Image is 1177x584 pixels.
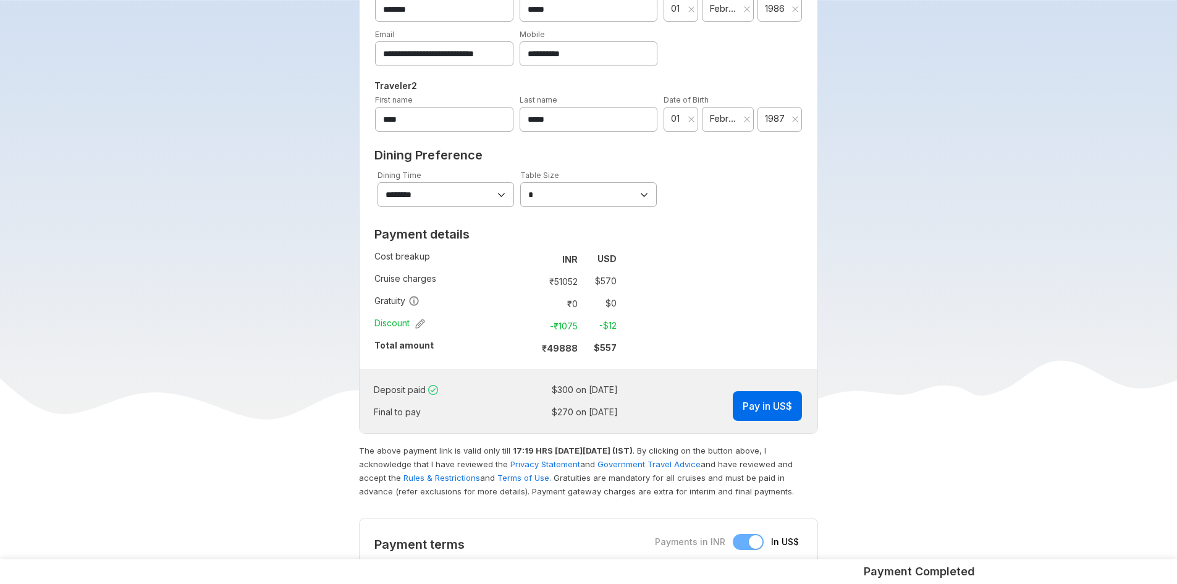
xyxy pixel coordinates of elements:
[671,112,685,125] span: 01
[531,273,583,290] td: ₹ 51052
[500,379,505,401] td: :
[510,459,580,469] a: Privacy Statement
[500,401,505,423] td: :
[403,473,480,483] a: Rules & Restrictions
[359,444,815,498] p: The above payment link is valid only till . By clicking on the button above, I acknowledge that I...
[743,6,751,13] svg: close
[374,148,803,163] h2: Dining Preference
[525,315,531,337] td: :
[583,273,617,290] td: $ 570
[583,295,617,312] td: $ 0
[664,95,709,104] label: Date of Birth
[520,30,545,39] label: Mobile
[771,536,799,548] span: In US$
[374,295,420,307] span: Gratuity
[374,270,525,292] td: Cruise charges
[531,295,583,312] td: ₹ 0
[791,6,799,13] svg: close
[372,78,805,93] h5: Traveler 2
[525,270,531,292] td: :
[733,391,802,421] button: Pay in US$
[374,248,525,270] td: Cost breakup
[765,2,787,15] span: 1986
[520,171,559,180] label: Table Size
[505,404,618,421] td: $ 270 on [DATE]
[542,343,578,353] strong: ₹ 49888
[671,2,685,15] span: 01
[505,381,618,399] td: $ 300 on [DATE]
[513,446,633,455] strong: 17:19 HRS [DATE][DATE] (IST)
[525,248,531,270] td: :
[688,3,695,15] button: Clear
[562,254,578,264] strong: INR
[597,459,701,469] a: Government Travel Advice
[583,317,617,334] td: -$ 12
[743,113,751,125] button: Clear
[743,116,751,123] svg: close
[374,227,617,242] h2: Payment details
[655,536,725,548] span: Payments in INR
[791,113,799,125] button: Clear
[375,95,413,104] label: First name
[791,116,799,123] svg: close
[864,564,975,579] h5: Payment Completed
[709,112,738,125] span: February
[597,253,617,264] strong: USD
[594,342,617,353] strong: $ 557
[525,337,531,359] td: :
[688,113,695,125] button: Clear
[709,2,738,15] span: February
[378,171,421,180] label: Dining Time
[497,473,551,483] a: Terms of Use.
[374,379,500,401] td: Deposit paid
[374,401,500,423] td: Final to pay
[688,116,695,123] svg: close
[688,6,695,13] svg: close
[374,317,425,329] span: Discount
[531,317,583,334] td: -₹ 1075
[374,537,617,552] h2: Payment terms
[375,30,394,39] label: Email
[743,3,751,15] button: Clear
[791,3,799,15] button: Clear
[765,112,787,125] span: 1987
[374,340,434,350] strong: Total amount
[525,292,531,315] td: :
[520,95,557,104] label: Last name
